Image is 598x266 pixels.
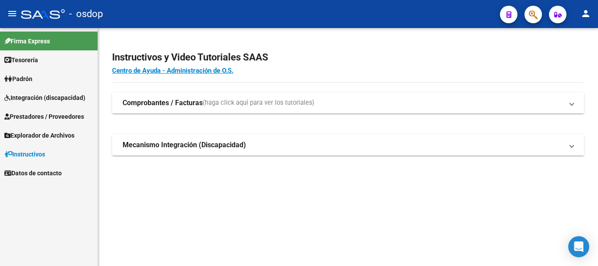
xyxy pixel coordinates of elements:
[69,4,103,24] span: - osdop
[4,149,45,159] span: Instructivos
[123,140,246,150] strong: Mecanismo Integración (Discapacidad)
[4,36,50,46] span: Firma Express
[112,92,584,113] mat-expansion-panel-header: Comprobantes / Facturas(haga click aquí para ver los tutoriales)
[4,93,85,103] span: Integración (discapacidad)
[4,55,38,65] span: Tesorería
[112,135,584,156] mat-expansion-panel-header: Mecanismo Integración (Discapacidad)
[7,8,18,19] mat-icon: menu
[112,67,233,74] a: Centro de Ayuda - Administración de O.S.
[4,131,74,140] span: Explorador de Archivos
[580,8,591,19] mat-icon: person
[4,74,32,84] span: Padrón
[112,49,584,66] h2: Instructivos y Video Tutoriales SAAS
[123,98,203,108] strong: Comprobantes / Facturas
[4,112,84,121] span: Prestadores / Proveedores
[4,168,62,178] span: Datos de contacto
[568,236,589,257] div: Open Intercom Messenger
[203,98,314,108] span: (haga click aquí para ver los tutoriales)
